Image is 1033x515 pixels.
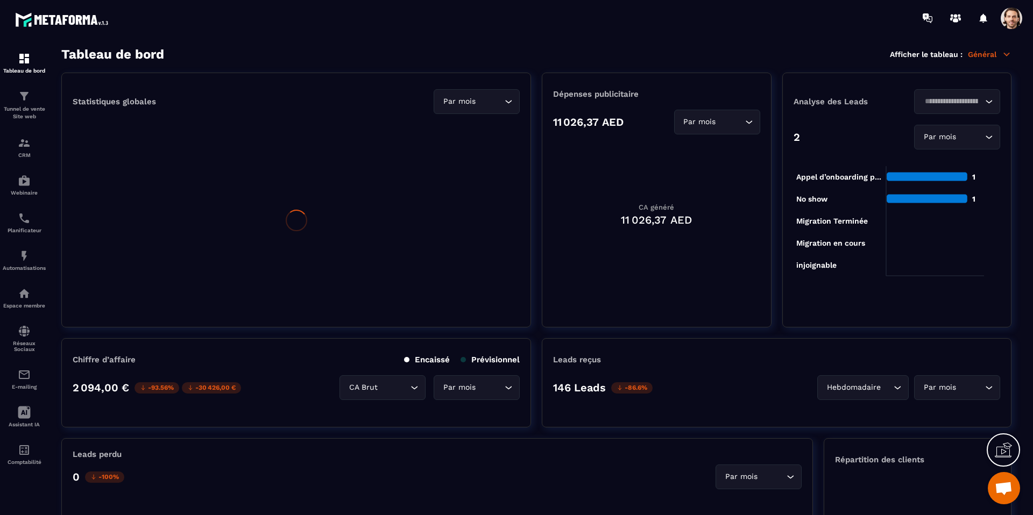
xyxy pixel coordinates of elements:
[553,355,601,364] p: Leads reçus
[18,212,31,225] img: scheduler
[461,355,520,364] p: Prévisionnel
[824,382,883,394] span: Hebdomadaire
[3,459,46,465] p: Comptabilité
[3,166,46,204] a: automationsautomationsWebinaire
[3,384,46,390] p: E-mailing
[434,89,520,114] div: Search for option
[3,398,46,435] a: Assistant IA
[3,190,46,196] p: Webinaire
[18,249,31,262] img: automations
[380,382,408,394] input: Search for option
[553,89,760,99] p: Dépenses publicitaire
[73,97,156,106] p: Statistiques globales
[3,265,46,271] p: Automatisations
[18,52,31,65] img: formation
[794,131,800,144] p: 2
[3,421,46,427] p: Assistant IA
[18,90,31,103] img: formation
[61,47,164,62] h3: Tableau de bord
[796,239,865,248] tspan: Migration en cours
[796,217,867,226] tspan: Migration Terminée
[958,131,982,143] input: Search for option
[18,137,31,149] img: formation
[3,303,46,309] p: Espace membre
[3,340,46,352] p: Réseaux Sociaux
[553,381,606,394] p: 146 Leads
[921,131,958,143] span: Par mois
[674,110,760,134] div: Search for option
[135,382,179,394] p: -93.56%
[716,464,802,489] div: Search for option
[3,241,46,279] a: automationsautomationsAutomatisations
[718,116,742,128] input: Search for option
[346,382,380,394] span: CA Brut
[404,355,450,364] p: Encaissé
[18,368,31,381] img: email
[3,128,46,166] a: formationformationCRM
[18,444,31,456] img: accountant
[18,287,31,300] img: automations
[794,97,897,106] p: Analyse des Leads
[182,382,241,394] p: -30 426,00 €
[3,105,46,120] p: Tunnel de vente Site web
[796,261,836,270] tspan: injoignable
[339,375,426,400] div: Search for option
[73,449,122,459] p: Leads perdu
[18,174,31,187] img: automations
[3,204,46,241] a: schedulerschedulerPlanificateur
[3,227,46,233] p: Planificateur
[914,89,1000,114] div: Search for option
[921,96,982,108] input: Search for option
[817,375,909,400] div: Search for option
[15,10,112,30] img: logo
[914,125,1000,149] div: Search for option
[723,471,760,483] span: Par mois
[3,360,46,398] a: emailemailE-mailing
[18,325,31,338] img: social-network
[890,50,963,59] p: Afficher le tableau :
[3,152,46,158] p: CRM
[796,173,881,182] tspan: Appel d’onboarding p...
[958,382,982,394] input: Search for option
[85,471,124,483] p: -100%
[611,382,653,394] p: -86.6%
[434,375,520,400] div: Search for option
[968,49,1011,59] p: Général
[3,435,46,473] a: accountantaccountantComptabilité
[760,471,784,483] input: Search for option
[3,68,46,74] p: Tableau de bord
[3,279,46,317] a: automationsautomationsEspace membre
[988,472,1020,504] div: Ouvrir le chat
[73,381,129,394] p: 2 094,00 €
[73,470,80,483] p: 0
[835,455,1000,464] p: Répartition des clients
[478,382,502,394] input: Search for option
[441,382,478,394] span: Par mois
[796,195,827,203] tspan: No show
[3,44,46,82] a: formationformationTableau de bord
[883,382,891,394] input: Search for option
[3,82,46,128] a: formationformationTunnel de vente Site web
[3,317,46,360] a: social-networksocial-networkRéseaux Sociaux
[441,96,478,108] span: Par mois
[73,355,136,364] p: Chiffre d’affaire
[921,382,958,394] span: Par mois
[681,116,718,128] span: Par mois
[553,116,624,128] p: 11 026,37 AED
[478,96,502,108] input: Search for option
[914,375,1000,400] div: Search for option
